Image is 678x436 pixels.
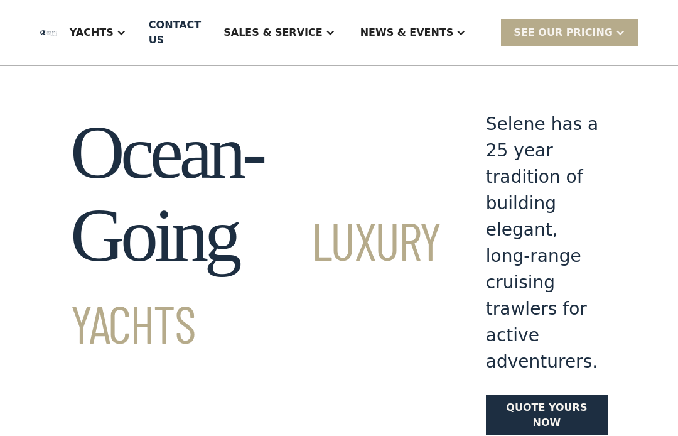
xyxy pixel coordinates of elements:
[149,18,201,48] div: Contact US
[57,8,139,58] div: Yachts
[360,25,454,40] div: News & EVENTS
[348,8,479,58] div: News & EVENTS
[70,111,441,360] h1: Ocean-Going
[514,25,613,40] div: SEE Our Pricing
[211,8,347,58] div: Sales & Service
[486,395,608,435] a: Quote yours now
[70,25,114,40] div: Yachts
[70,208,441,354] span: Luxury Yachts
[486,111,608,375] div: Selene has a 25 year tradition of building elegant, long-range cruising trawlers for active adven...
[501,19,638,46] div: SEE Our Pricing
[223,25,322,40] div: Sales & Service
[40,30,57,36] img: logo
